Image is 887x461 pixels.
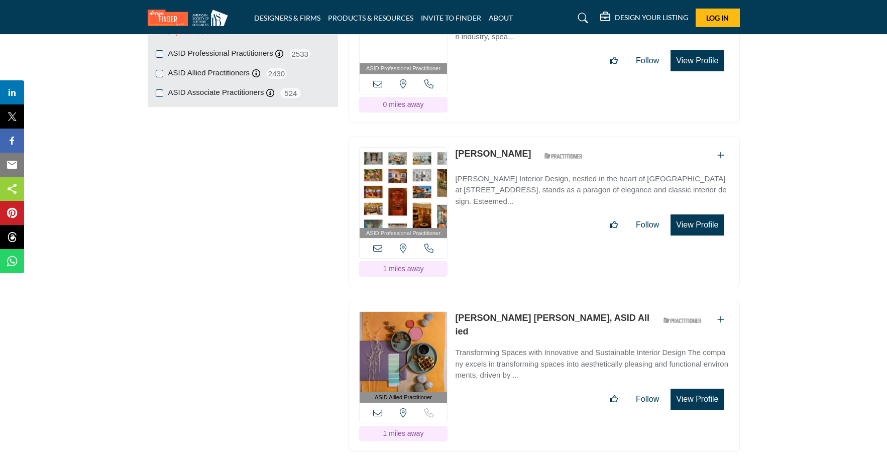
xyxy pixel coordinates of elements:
[540,150,586,162] img: ASID Qualified Practitioners Badge Icon
[671,214,724,236] button: View Profile
[489,14,513,22] a: ABOUT
[629,389,666,409] button: Follow
[148,10,233,26] img: Site Logo
[455,347,729,381] p: Transforming Spaces with Innovative and Sustainable Interior Design The company excels in transfo...
[615,13,688,22] h5: DESIGN YOUR LISTING
[706,14,729,22] span: Log In
[168,67,250,79] label: ASID Allied Practitioners
[603,389,624,409] button: Like listing
[696,9,740,27] button: Log In
[383,100,423,108] span: 0 miles away
[375,393,432,402] span: ASID Allied Practitioner
[289,48,311,60] span: 2533
[455,167,729,207] a: [PERSON_NAME] Interior Design, nestled in the heart of [GEOGRAPHIC_DATA] at [STREET_ADDRESS], sta...
[629,215,666,235] button: Follow
[168,48,273,59] label: ASID Professional Practitioners
[156,50,163,58] input: ASID Professional Practitioners checkbox
[254,14,320,22] a: DESIGNERS & FIRMS
[717,315,724,324] a: Add To List
[603,51,624,71] button: Like listing
[360,148,448,239] a: ASID Professional Practitioner
[600,12,688,24] div: DESIGN YOUR LISTING
[156,70,163,77] input: ASID Allied Practitioners checkbox
[455,149,531,159] a: [PERSON_NAME]
[455,147,531,161] p: Anne Smith
[455,311,649,338] p: Elisabeth Messer Karins, ASID Allied
[455,173,729,207] p: [PERSON_NAME] Interior Design, nestled in the heart of [GEOGRAPHIC_DATA] at [STREET_ADDRESS], sta...
[671,389,724,410] button: View Profile
[568,10,595,26] a: Search
[366,229,440,238] span: ASID Professional Practitioner
[265,67,288,80] span: 2430
[156,89,163,97] input: ASID Associate Practitioners checkbox
[360,312,448,392] img: Elisabeth Messer Karins, ASID Allied
[629,51,666,71] button: Follow
[383,429,423,437] span: 1 miles away
[366,64,440,73] span: ASID Professional Practitioner
[421,14,481,22] a: INVITE TO FINDER
[717,151,724,160] a: Add To List
[383,265,423,273] span: 1 miles away
[455,341,729,381] a: Transforming Spaces with Innovative and Sustainable Interior Design The company excels in transfo...
[603,215,624,235] button: Like listing
[360,148,448,228] img: Anne Smith
[279,87,302,99] span: 524
[671,50,724,71] button: View Profile
[455,313,649,336] a: [PERSON_NAME] [PERSON_NAME], ASID Allied
[168,87,264,98] label: ASID Associate Practitioners
[328,14,413,22] a: PRODUCTS & RESOURCES
[360,312,448,403] a: ASID Allied Practitioner
[659,314,705,326] img: ASID Qualified Practitioners Badge Icon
